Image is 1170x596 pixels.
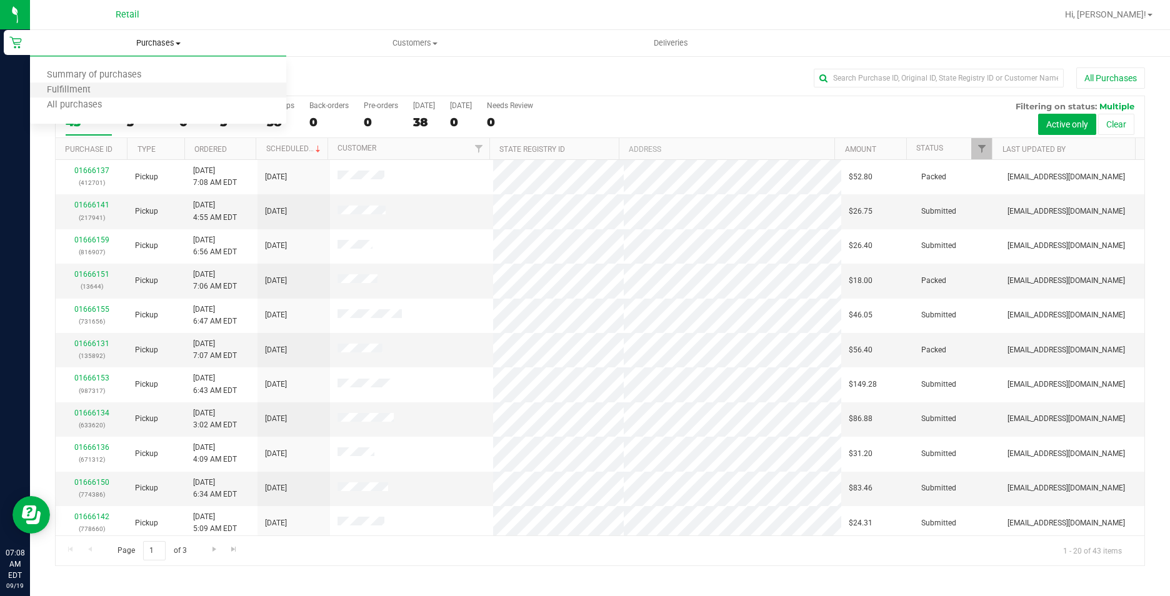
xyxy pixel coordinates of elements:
span: [DATE] [265,309,287,321]
span: Packed [921,275,946,287]
span: [EMAIL_ADDRESS][DOMAIN_NAME] [1007,240,1125,252]
span: [EMAIL_ADDRESS][DOMAIN_NAME] [1007,275,1125,287]
a: 01666159 [74,236,109,244]
span: [EMAIL_ADDRESS][DOMAIN_NAME] [1007,309,1125,321]
p: (671312) [63,454,120,465]
span: $149.28 [849,379,877,390]
th: Address [619,138,834,160]
a: 01666137 [74,166,109,175]
span: [DATE] 4:09 AM EDT [193,442,237,465]
span: Submitted [921,448,956,460]
div: Pre-orders [364,101,398,110]
span: Submitted [921,379,956,390]
span: [EMAIL_ADDRESS][DOMAIN_NAME] [1007,413,1125,425]
span: Purchases [30,37,286,49]
p: (987317) [63,385,120,397]
div: 0 [450,115,472,129]
a: Filter [469,138,489,159]
span: Pickup [135,482,158,494]
span: Pickup [135,309,158,321]
p: (816907) [63,246,120,258]
span: All purchases [30,100,119,111]
a: Ordered [194,145,227,154]
span: Submitted [921,309,956,321]
span: Multiple [1099,101,1134,111]
span: $31.20 [849,448,872,460]
span: [DATE] [265,240,287,252]
span: [DATE] [265,344,287,356]
div: 0 [309,115,349,129]
span: [DATE] 7:07 AM EDT [193,338,237,362]
span: Pickup [135,413,158,425]
a: Purchases Summary of purchases Fulfillment All purchases [30,30,286,56]
a: Type [137,145,156,154]
button: Clear [1098,114,1134,135]
span: 1 - 20 of 43 items [1053,541,1132,560]
span: Pickup [135,206,158,217]
a: Last Updated By [1002,145,1066,154]
span: [EMAIL_ADDRESS][DOMAIN_NAME] [1007,171,1125,183]
span: [EMAIL_ADDRESS][DOMAIN_NAME] [1007,379,1125,390]
a: Filter [971,138,992,159]
span: $52.80 [849,171,872,183]
span: [EMAIL_ADDRESS][DOMAIN_NAME] [1007,344,1125,356]
button: All Purchases [1076,67,1145,89]
span: Pickup [135,240,158,252]
span: [EMAIL_ADDRESS][DOMAIN_NAME] [1007,517,1125,529]
p: 07:08 AM EDT [6,547,24,581]
a: 01666131 [74,339,109,348]
a: 01666151 [74,270,109,279]
span: Submitted [921,517,956,529]
a: Status [916,144,943,152]
p: 09/19 [6,581,24,590]
span: Submitted [921,206,956,217]
span: [DATE] [265,275,287,287]
input: 1 [143,541,166,560]
span: $46.05 [849,309,872,321]
span: Retail [116,9,139,20]
span: [DATE] 4:55 AM EDT [193,199,237,223]
a: Scheduled [266,144,323,153]
p: (731656) [63,315,120,327]
span: $56.40 [849,344,872,356]
span: [DATE] [265,448,287,460]
span: [DATE] 6:34 AM EDT [193,477,237,500]
span: Submitted [921,482,956,494]
span: [DATE] 7:06 AM EDT [193,269,237,292]
span: Submitted [921,413,956,425]
a: Purchase ID [65,145,112,154]
span: [DATE] 6:47 AM EDT [193,304,237,327]
p: (774386) [63,489,120,500]
span: $26.40 [849,240,872,252]
span: Filtering on status: [1016,101,1097,111]
span: Submitted [921,240,956,252]
a: State Registry ID [499,145,565,154]
span: Packed [921,344,946,356]
span: [DATE] [265,413,287,425]
a: 01666141 [74,201,109,209]
p: (217941) [63,212,120,224]
a: Go to the next page [205,541,223,558]
a: Amount [845,145,876,154]
span: Hi, [PERSON_NAME]! [1065,9,1146,19]
div: [DATE] [413,101,435,110]
div: Needs Review [487,101,533,110]
span: [EMAIL_ADDRESS][DOMAIN_NAME] [1007,448,1125,460]
span: [DATE] [265,206,287,217]
a: 01666155 [74,305,109,314]
a: Go to the last page [225,541,243,558]
p: (633620) [63,419,120,431]
div: 0 [487,115,533,129]
inline-svg: Retail [9,36,22,49]
span: [DATE] [265,379,287,390]
span: [DATE] 7:08 AM EDT [193,165,237,189]
span: Deliveries [637,37,705,49]
span: $18.00 [849,275,872,287]
div: Back-orders [309,101,349,110]
a: Customer [337,144,376,152]
a: 01666153 [74,374,109,382]
span: Pickup [135,275,158,287]
span: $24.31 [849,517,872,529]
iframe: Resource center [12,496,50,534]
span: Pickup [135,344,158,356]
